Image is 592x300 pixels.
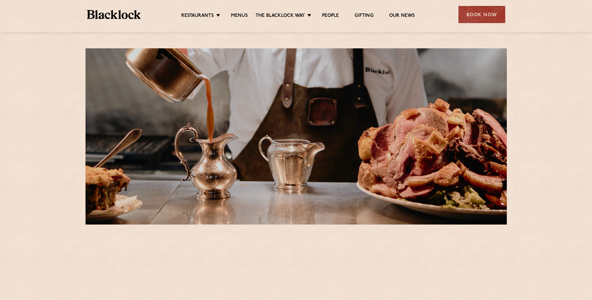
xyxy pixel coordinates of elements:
a: The Blacklock Way [256,13,305,20]
a: Restaurants [181,13,214,20]
div: Book Now [458,6,505,23]
img: BL_Textured_Logo-footer-cropped.svg [87,10,141,19]
a: People [322,13,339,20]
a: Gifting [355,13,373,20]
a: Our News [389,13,415,20]
a: Menus [231,13,248,20]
